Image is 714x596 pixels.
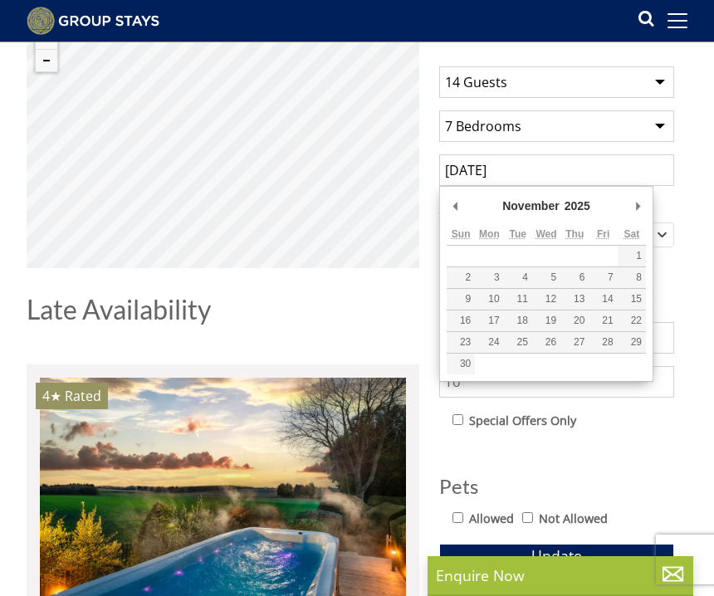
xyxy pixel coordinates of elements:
button: 21 [589,310,617,331]
button: 9 [447,289,475,310]
abbr: Sunday [452,228,471,240]
abbr: Monday [479,228,500,240]
button: 7 [589,267,617,288]
button: 16 [447,310,475,331]
button: 12 [532,289,560,310]
span: BELLUS has a 4 star rating under the Quality in Tourism Scheme [42,387,61,405]
button: 4 [504,267,532,288]
button: 23 [447,332,475,353]
div: November [500,193,561,218]
button: 19 [532,310,560,331]
button: 30 [447,354,475,374]
button: 13 [560,289,589,310]
button: 20 [560,310,589,331]
abbr: Friday [597,228,609,240]
abbr: Tuesday [509,228,526,240]
span: Search [426,19,687,42]
button: 17 [475,310,503,331]
img: Group Stays [27,7,159,35]
button: 15 [618,289,646,310]
button: 18 [504,310,532,331]
button: 25 [504,332,532,353]
button: Zoom out [36,50,57,71]
button: 28 [589,332,617,353]
button: Next Month [629,193,646,218]
button: 1 [618,246,646,266]
button: 11 [504,289,532,310]
canvas: Map [27,19,419,268]
span: Update [531,545,582,565]
button: 29 [618,332,646,353]
h3: Pets [439,476,674,497]
button: 22 [618,310,646,331]
button: 24 [475,332,503,353]
button: 5 [532,267,560,288]
button: 26 [532,332,560,353]
abbr: Saturday [624,228,640,240]
label: Not Allowed [539,510,608,528]
button: Previous Month [447,193,463,218]
p: Enquire Now [436,564,685,586]
button: Update [439,544,674,567]
abbr: Wednesday [535,228,556,240]
button: 3 [475,267,503,288]
button: 14 [589,289,617,310]
label: Allowed [469,510,514,528]
h1: Late Availability [27,295,419,324]
button: 2 [447,267,475,288]
button: 6 [560,267,589,288]
input: Arrival Date [439,154,674,186]
span: Rated [65,387,101,405]
button: 8 [618,267,646,288]
button: 27 [560,332,589,353]
label: Special Offers Only [469,412,576,430]
div: 2025 [562,193,593,218]
abbr: Thursday [565,228,584,240]
button: 10 [475,289,503,310]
